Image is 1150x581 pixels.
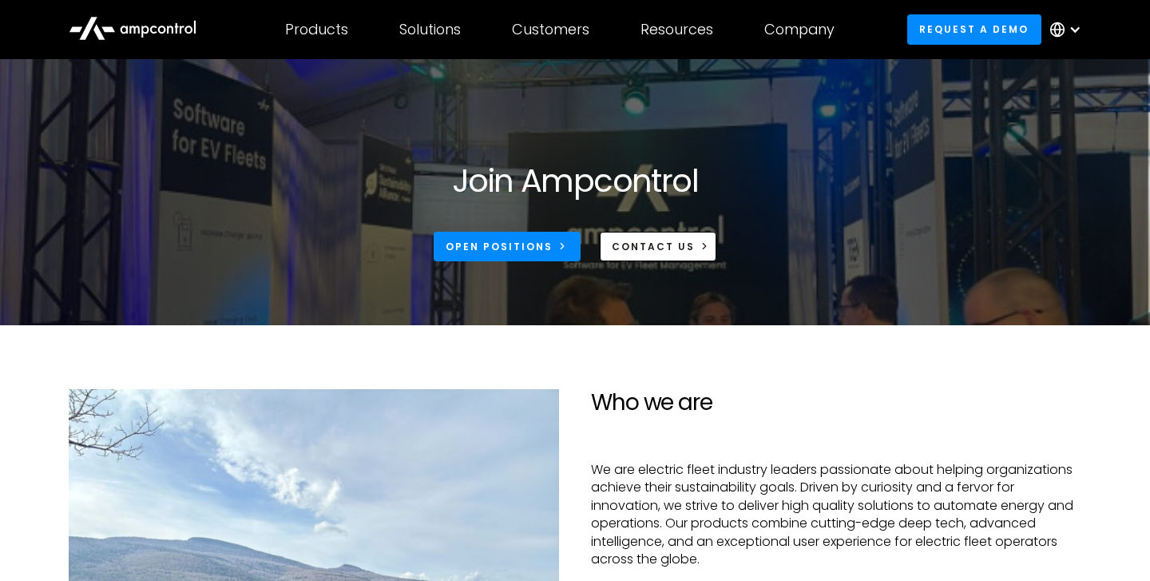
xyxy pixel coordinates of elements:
[640,21,713,38] div: Resources
[907,14,1041,44] a: Request a demo
[764,21,835,38] div: Company
[512,21,589,38] div: Customers
[399,21,461,38] div: Solutions
[612,240,695,254] div: CONTACT US
[434,232,581,261] a: Open Positions
[285,21,348,38] div: Products
[446,240,553,254] div: Open Positions
[600,232,717,261] a: CONTACT US
[591,461,1081,568] p: We are electric fleet industry leaders passionate about helping organizations achieve their susta...
[452,161,698,200] h1: Join Ampcontrol
[591,389,1081,416] h2: Who we are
